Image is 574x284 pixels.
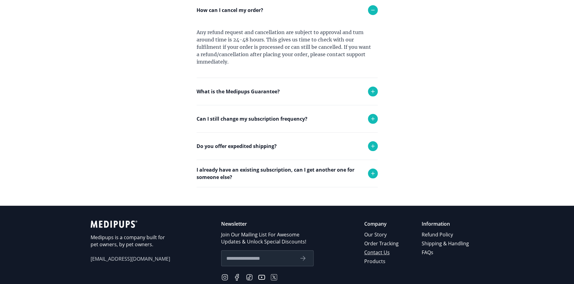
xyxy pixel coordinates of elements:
a: Contact Us [364,248,400,257]
a: Order Tracking [364,239,400,248]
a: FAQs [422,248,470,257]
p: How can I cancel my order? [197,6,263,14]
a: Our Story [364,230,400,239]
div: Any refund request and cancellation are subject to approval and turn around time is 24-48 hours. ... [197,24,378,78]
p: I already have an existing subscription, can I get another one for someone else? [197,166,362,181]
p: Medipups is a company built for pet owners, by pet owners. [91,234,170,248]
p: What is the Medipups Guarantee? [197,88,280,95]
p: Join Our Mailing List For Awesome Updates & Unlock Special Discounts! [221,231,314,245]
a: Products [364,257,400,266]
span: [EMAIL_ADDRESS][DOMAIN_NAME] [91,255,170,263]
a: Shipping & Handling [422,239,470,248]
p: Newsletter [221,220,314,228]
p: Can I still change my subscription frequency? [197,115,307,123]
p: Do you offer expedited shipping? [197,142,277,150]
div: Yes we do! Please reach out to support and we will try to accommodate any request. [197,160,378,192]
div: If you received the wrong product or your product was damaged in transit, we will replace it with... [197,105,378,144]
a: Refund Policy [422,230,470,239]
p: Information [422,220,470,228]
div: Yes you can. Simply reach out to support and we will adjust your monthly deliveries! [197,132,378,164]
div: Absolutely! Simply place the order and use the shipping address of the person who will receive th... [197,187,378,219]
p: Company [364,220,400,228]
